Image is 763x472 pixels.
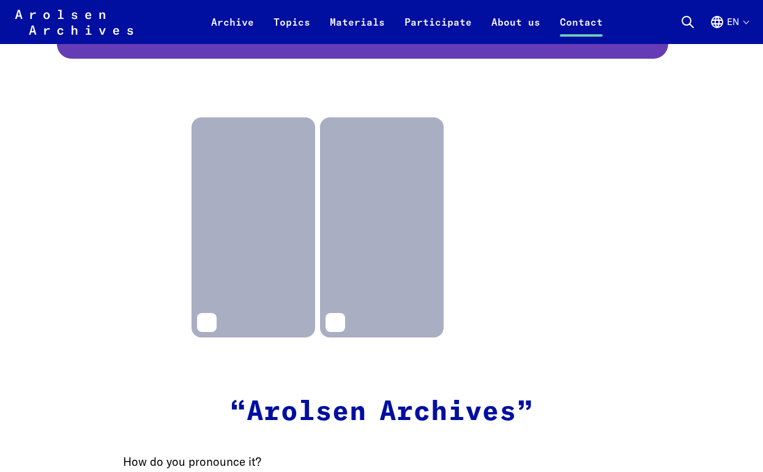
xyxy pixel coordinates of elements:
nav: Primary [201,7,612,37]
a: Topics [264,15,320,44]
a: Materials [320,15,395,44]
li: 1 / 2 [192,117,315,337]
p: How do you pronounce it? [123,453,641,470]
a: Contact [550,15,612,44]
h2: “Arolsen Archives” [123,396,641,429]
a: Archive [201,15,264,44]
a: About us [482,15,550,44]
li: 2 / 2 [320,117,444,337]
a: Participate [395,15,482,44]
button: English, language selection [710,15,748,44]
